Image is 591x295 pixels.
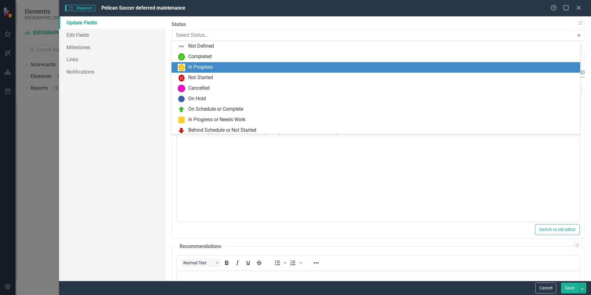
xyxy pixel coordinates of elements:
[178,64,185,71] img: In Progress
[172,21,585,28] label: Status
[181,259,221,267] button: Block Normal Text
[232,259,243,267] button: Italic
[178,106,185,113] img: On Schedule or Complete
[535,283,556,293] button: Cancel
[288,259,303,267] div: Numbered list
[188,53,212,60] div: Completed
[221,259,232,267] button: Bold
[188,106,243,113] div: On Schedule or Complete
[188,95,206,102] div: On Hold
[177,114,579,222] iframe: Rich Text Area
[178,74,185,82] img: Not Started
[561,283,578,293] button: Save
[188,127,256,134] div: Behind Schedule or Not Started
[178,85,185,92] img: Cancelled
[188,116,245,123] div: In Progress or Needs Work
[183,260,214,265] span: Normal Text
[59,41,165,53] a: Milestones
[254,259,264,267] button: Strikethrough
[101,5,185,11] span: Pelican Soccer deferred maintenance
[178,43,185,50] img: Not Defined
[243,259,253,267] button: Underline
[59,66,165,78] a: Notifications
[311,259,321,267] button: Reveal or hide additional toolbar items
[59,29,165,41] a: Edit Fields
[535,224,580,235] button: Switch to old editor
[188,85,210,92] div: Cancelled
[65,5,95,11] span: Waypoint
[59,53,165,66] a: Links
[176,243,224,250] legend: Recommendations
[188,43,214,50] div: Not Defined
[188,64,213,71] div: In Progress
[178,127,185,134] img: Behind Schedule or Not Started
[178,116,185,124] img: In Progress or Needs Work
[178,95,185,103] img: On Hold
[272,259,287,267] div: Bullet list
[178,53,185,61] img: Completed
[59,16,165,29] a: Update Fields
[188,74,213,81] div: Not Started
